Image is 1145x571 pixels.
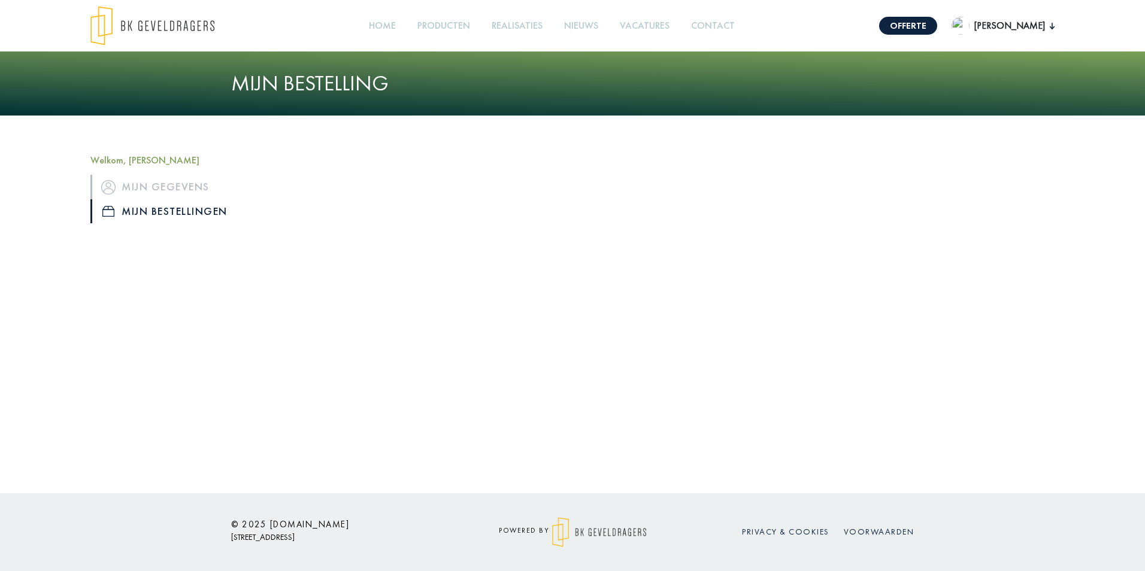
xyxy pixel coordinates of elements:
[413,13,475,40] a: Producten
[487,13,547,40] a: Realisaties
[231,71,914,96] h1: Mijn bestelling
[364,13,401,40] a: Home
[952,17,970,35] img: undefined
[90,175,318,199] a: iconMijn gegevens
[879,17,937,35] a: Offerte
[231,530,447,545] p: [STREET_ADDRESS]
[559,13,603,40] a: Nieuws
[90,6,214,45] img: logo
[742,526,829,537] a: Privacy & cookies
[970,19,1050,33] span: [PERSON_NAME]
[686,13,740,40] a: Contact
[102,206,114,217] img: icon
[90,154,318,166] h5: Welkom, [PERSON_NAME]
[231,519,447,530] h6: © 2025 [DOMAIN_NAME]
[844,526,914,537] a: Voorwaarden
[615,13,674,40] a: Vacatures
[101,180,116,195] img: icon
[552,517,646,547] img: logo
[465,517,680,547] div: powered by
[90,199,318,223] a: iconMijn bestellingen
[952,17,1055,35] button: [PERSON_NAME]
